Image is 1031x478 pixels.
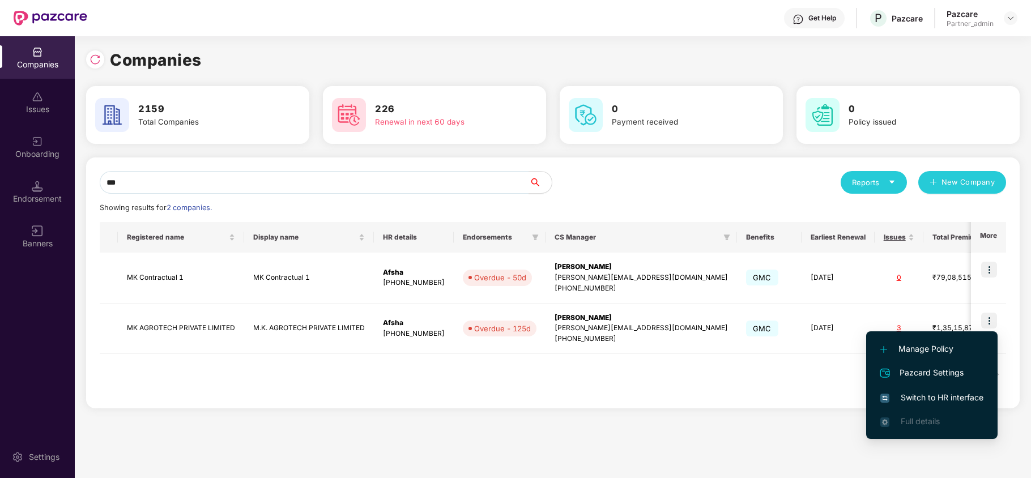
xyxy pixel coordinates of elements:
[244,222,374,253] th: Display name
[244,253,374,304] td: MK Contractual 1
[880,346,887,353] img: svg+xml;base64,PHN2ZyB4bWxucz0iaHR0cDovL3d3dy53My5vcmcvMjAwMC9zdmciIHdpZHRoPSIxMi4yMDEiIGhlaWdodD...
[884,272,914,283] div: 0
[555,313,728,323] div: [PERSON_NAME]
[32,91,43,103] img: svg+xml;base64,PHN2ZyBpZD0iSXNzdWVzX2Rpc2FibGVkIiB4bWxucz0iaHR0cDovL3d3dy53My5vcmcvMjAwMC9zdmciIH...
[875,222,923,253] th: Issues
[1006,14,1015,23] img: svg+xml;base64,PHN2ZyBpZD0iRHJvcGRvd24tMzJ4MzIiIHhtbG5zPSJodHRwOi8vd3d3LnczLm9yZy8yMDAwL3N2ZyIgd2...
[118,222,244,253] th: Registered name
[878,366,892,380] img: svg+xml;base64,PHN2ZyB4bWxucz0iaHR0cDovL3d3dy53My5vcmcvMjAwMC9zdmciIHdpZHRoPSIyNCIgaGVpZ2h0PSIyNC...
[244,304,374,355] td: M.K. AGROTECH PRIVATE LIMITED
[529,178,552,187] span: search
[555,334,728,344] div: [PHONE_NUMBER]
[375,116,509,128] div: Renewal in next 60 days
[555,323,728,334] div: [PERSON_NAME][EMAIL_ADDRESS][DOMAIN_NAME]
[880,366,983,380] span: Pazcard Settings
[463,233,527,242] span: Endorsements
[127,233,227,242] span: Registered name
[253,233,356,242] span: Display name
[90,54,101,65] img: svg+xml;base64,PHN2ZyBpZD0iUmVsb2FkLTMyeDMyIiB4bWxucz0iaHR0cDovL3d3dy53My5vcmcvMjAwMC9zdmciIHdpZH...
[555,272,728,283] div: [PERSON_NAME][EMAIL_ADDRESS][DOMAIN_NAME]
[981,313,997,328] img: icon
[923,222,998,253] th: Total Premium
[14,11,87,25] img: New Pazcare Logo
[474,272,526,283] div: Overdue - 50d
[529,171,552,194] button: search
[981,262,997,278] img: icon
[808,14,836,23] div: Get Help
[100,203,212,212] span: Showing results for
[932,272,989,283] div: ₹79,08,515.76
[880,394,889,403] img: svg+xml;base64,PHN2ZyB4bWxucz0iaHR0cDovL3d3dy53My5vcmcvMjAwMC9zdmciIHdpZHRoPSIxNiIgaGVpZ2h0PSIxNi...
[880,417,889,426] img: svg+xml;base64,PHN2ZyB4bWxucz0iaHR0cDovL3d3dy53My5vcmcvMjAwMC9zdmciIHdpZHRoPSIxNi4zNjMiIGhlaWdodD...
[888,178,896,186] span: caret-down
[375,102,509,117] h3: 226
[892,13,923,24] div: Pazcare
[95,98,129,132] img: svg+xml;base64,PHN2ZyB4bWxucz0iaHR0cDovL3d3dy53My5vcmcvMjAwMC9zdmciIHdpZHRoPSI2MCIgaGVpZ2h0PSI2MC...
[530,231,541,244] span: filter
[555,233,719,242] span: CS Manager
[884,233,906,242] span: Issues
[110,48,202,72] h1: Companies
[793,14,804,25] img: svg+xml;base64,PHN2ZyBpZD0iSGVscC0zMngzMiIgeG1sbnM9Imh0dHA6Ly93d3cudzMub3JnLzIwMDAvc3ZnIiB3aWR0aD...
[32,136,43,147] img: svg+xml;base64,PHN2ZyB3aWR0aD0iMjAiIGhlaWdodD0iMjAiIHZpZXdCb3g9IjAgMCAyMCAyMCIgZmlsbD0ibm9uZSIgeG...
[918,171,1006,194] button: plusNew Company
[880,391,983,404] span: Switch to HR interface
[612,102,745,117] h3: 0
[383,318,445,328] div: Afsha
[555,283,728,294] div: [PHONE_NUMBER]
[118,304,244,355] td: MK AGROTECH PRIVATE LIMITED
[474,323,531,334] div: Overdue - 125d
[849,102,982,117] h3: 0
[806,98,840,132] img: svg+xml;base64,PHN2ZyB4bWxucz0iaHR0cDovL3d3dy53My5vcmcvMjAwMC9zdmciIHdpZHRoPSI2MCIgaGVpZ2h0PSI2MC...
[746,270,778,285] span: GMC
[802,222,875,253] th: Earliest Renewal
[138,102,272,117] h3: 2159
[723,234,730,241] span: filter
[901,416,940,426] span: Full details
[721,231,732,244] span: filter
[802,304,875,355] td: [DATE]
[971,222,1006,253] th: More
[532,234,539,241] span: filter
[802,253,875,304] td: [DATE]
[332,98,366,132] img: svg+xml;base64,PHN2ZyB4bWxucz0iaHR0cDovL3d3dy53My5vcmcvMjAwMC9zdmciIHdpZHRoPSI2MCIgaGVpZ2h0PSI2MC...
[941,177,995,188] span: New Company
[138,116,272,128] div: Total Companies
[383,278,445,288] div: [PHONE_NUMBER]
[12,451,23,463] img: svg+xml;base64,PHN2ZyBpZD0iU2V0dGluZy0yMHgyMCIgeG1sbnM9Imh0dHA6Ly93d3cudzMub3JnLzIwMDAvc3ZnIiB3aW...
[25,451,63,463] div: Settings
[947,19,994,28] div: Partner_admin
[32,181,43,192] img: svg+xml;base64,PHN2ZyB3aWR0aD0iMTQuNSIgaGVpZ2h0PSIxNC41IiB2aWV3Qm94PSIwIDAgMTYgMTYiIGZpbGw9Im5vbm...
[930,178,937,187] span: plus
[32,46,43,58] img: svg+xml;base64,PHN2ZyBpZD0iQ29tcGFuaWVzIiB4bWxucz0iaHR0cDovL3d3dy53My5vcmcvMjAwMC9zdmciIHdpZHRoPS...
[746,321,778,336] span: GMC
[932,233,981,242] span: Total Premium
[383,267,445,278] div: Afsha
[569,98,603,132] img: svg+xml;base64,PHN2ZyB4bWxucz0iaHR0cDovL3d3dy53My5vcmcvMjAwMC9zdmciIHdpZHRoPSI2MCIgaGVpZ2h0PSI2MC...
[118,253,244,304] td: MK Contractual 1
[849,116,982,128] div: Policy issued
[374,222,454,253] th: HR details
[875,11,882,25] span: P
[167,203,212,212] span: 2 companies.
[880,343,983,355] span: Manage Policy
[32,225,43,237] img: svg+xml;base64,PHN2ZyB3aWR0aD0iMTYiIGhlaWdodD0iMTYiIHZpZXdCb3g9IjAgMCAxNiAxNiIgZmlsbD0ibm9uZSIgeG...
[947,8,994,19] div: Pazcare
[383,328,445,339] div: [PHONE_NUMBER]
[737,222,802,253] th: Benefits
[852,177,896,188] div: Reports
[555,262,728,272] div: [PERSON_NAME]
[612,116,745,128] div: Payment received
